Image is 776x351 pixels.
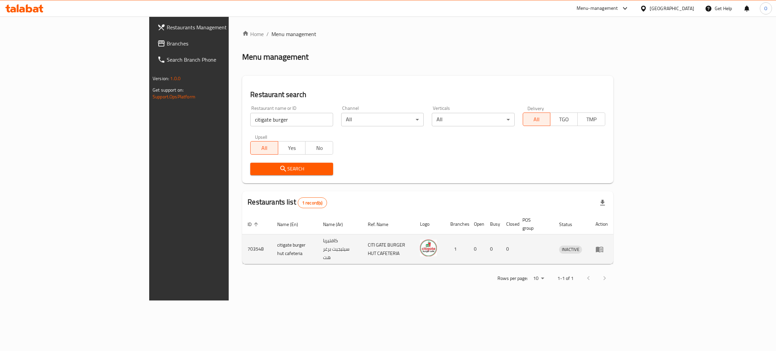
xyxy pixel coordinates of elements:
h2: Restaurant search [250,90,605,100]
label: Upsell [255,134,267,139]
span: Search [256,165,327,173]
span: All [253,143,275,153]
div: Menu-management [577,4,618,12]
span: Yes [281,143,303,153]
span: TMP [580,115,602,124]
div: [GEOGRAPHIC_DATA] [650,5,694,12]
div: Rows per page: [530,274,547,284]
p: Rows per page: [497,274,528,283]
label: Delivery [527,106,544,110]
span: INACTIVE [559,246,582,253]
td: 1 [445,234,468,264]
span: Name (En) [277,220,307,228]
th: Closed [501,214,517,234]
button: No [305,141,333,155]
span: Version: [153,74,169,83]
th: Branches [445,214,468,234]
div: Export file [594,195,611,211]
span: All [526,115,548,124]
span: 1 record(s) [298,200,327,206]
span: ID [248,220,260,228]
span: Search Branch Phone [167,56,273,64]
div: All [341,113,424,126]
a: Search Branch Phone [152,52,279,68]
button: All [250,141,278,155]
button: All [523,113,550,126]
h2: Restaurants list [248,197,327,208]
th: Logo [415,214,445,234]
td: CITI GATE BURGER HUT CAFETERIA [362,234,415,264]
span: POS group [522,216,546,232]
div: INACTIVE [559,246,582,254]
td: كافتيريا سيتيجيت برغر هت [318,234,362,264]
span: No [308,143,330,153]
span: Menu management [271,30,316,38]
th: Busy [485,214,501,234]
td: citigate burger hut cafeteria [272,234,318,264]
nav: breadcrumb [242,30,613,38]
span: Branches [167,39,273,47]
td: 0 [485,234,501,264]
table: enhanced table [242,214,613,264]
button: Search [250,163,333,175]
div: Total records count [298,197,327,208]
span: O [764,5,767,12]
span: Status [559,220,581,228]
button: TMP [577,113,605,126]
span: TGO [553,115,575,124]
div: All [432,113,514,126]
a: Branches [152,35,279,52]
span: Get support on: [153,86,184,94]
span: Restaurants Management [167,23,273,31]
td: 0 [468,234,485,264]
td: 0 [501,234,517,264]
span: 1.0.0 [170,74,181,83]
span: Name (Ar) [323,220,352,228]
th: Open [468,214,485,234]
button: TGO [550,113,578,126]
th: Action [590,214,613,234]
input: Search for restaurant name or ID.. [250,113,333,126]
button: Yes [278,141,305,155]
p: 1-1 of 1 [557,274,574,283]
a: Support.OpsPlatform [153,92,195,101]
img: citigate burger hut cafeteria [420,240,437,256]
span: Ref. Name [368,220,397,228]
a: Restaurants Management [152,19,279,35]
